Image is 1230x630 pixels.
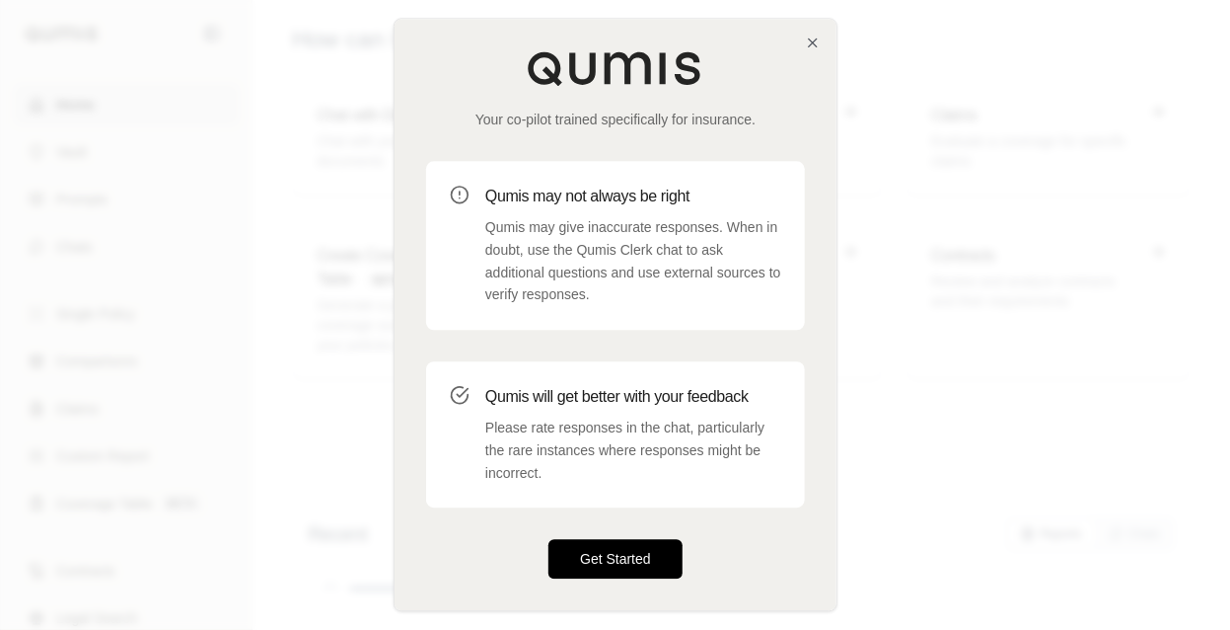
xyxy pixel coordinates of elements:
h3: Qumis will get better with your feedback [485,385,781,409]
button: Get Started [548,540,683,580]
p: Please rate responses in the chat, particularly the rare instances where responses might be incor... [485,417,781,484]
p: Your co-pilot trained specifically for insurance. [426,110,805,129]
img: Qumis Logo [527,50,704,86]
h3: Qumis may not always be right [485,185,781,208]
p: Qumis may give inaccurate responses. When in doubt, use the Qumis Clerk chat to ask additional qu... [485,216,781,306]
